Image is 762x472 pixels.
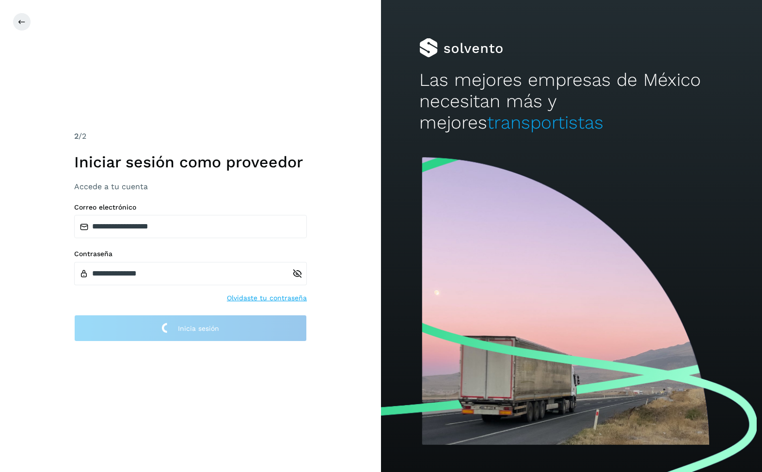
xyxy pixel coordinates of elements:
[227,293,307,303] a: Olvidaste tu contraseña
[74,153,307,171] h1: Iniciar sesión como proveedor
[74,130,307,142] div: /2
[74,315,307,342] button: Inicia sesión
[74,131,79,141] span: 2
[74,203,307,212] label: Correo electrónico
[419,69,724,134] h2: Las mejores empresas de México necesitan más y mejores
[487,112,603,133] span: transportistas
[178,325,219,332] span: Inicia sesión
[74,182,307,191] h3: Accede a tu cuenta
[74,250,307,258] label: Contraseña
